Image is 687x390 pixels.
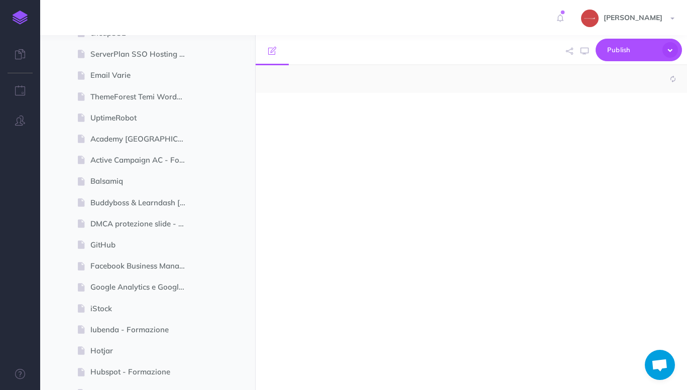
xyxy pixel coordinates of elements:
[581,10,599,27] img: 272305e6071d9c425e97da59a84c7026.jpg
[13,11,28,25] img: logo-mark.svg
[90,218,195,230] span: DMCA protezione slide - Formazione
[596,39,682,61] button: Publish
[90,112,195,124] span: UptimeRobot
[90,197,195,209] span: Buddyboss & Learndash [Formazione]
[90,239,195,251] span: GitHub
[90,91,195,103] span: ThemeForest Temi Wordpress Prestashop Envato
[90,48,195,60] span: ServerPlan SSO Hosting Server Domini
[90,366,195,378] span: Hubspot - Formazione
[607,42,657,58] span: Publish
[90,133,195,145] span: Academy [GEOGRAPHIC_DATA]
[90,345,195,357] span: Hotjar
[90,69,195,81] span: Email Varie
[90,175,195,187] span: Balsamiq
[90,154,195,166] span: Active Campaign AC - Formazione
[645,350,675,380] a: Aprire la chat
[90,260,195,272] span: Facebook Business Manager
[90,281,195,293] span: Google Analytics e Google Tag Manager e Google Search Console
[90,324,195,336] span: Iubenda - Formazione
[90,303,195,315] span: iStock
[599,13,667,22] span: [PERSON_NAME]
